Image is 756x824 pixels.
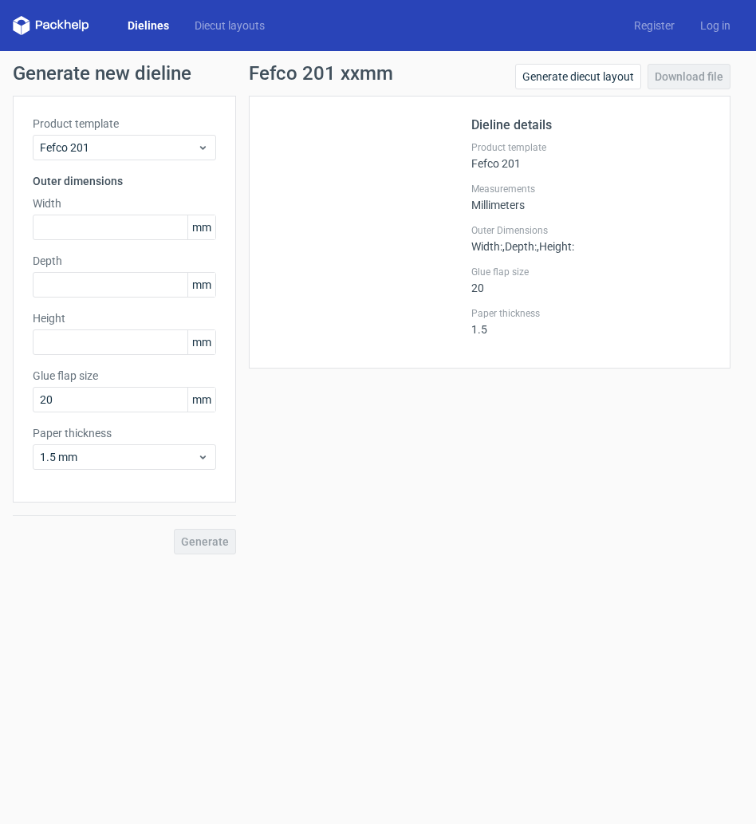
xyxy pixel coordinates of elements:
[187,215,215,239] span: mm
[471,266,711,294] div: 20
[471,307,711,336] div: 1.5
[621,18,687,34] a: Register
[33,116,216,132] label: Product template
[33,368,216,384] label: Glue flap size
[182,18,278,34] a: Diecut layouts
[502,240,537,253] span: , Depth :
[33,195,216,211] label: Width
[249,64,393,83] h1: Fefco 201 xxmm
[40,140,197,156] span: Fefco 201
[471,183,711,211] div: Millimeters
[687,18,743,34] a: Log in
[33,310,216,326] label: Height
[471,141,711,154] label: Product template
[13,64,743,83] h1: Generate new dieline
[471,307,711,320] label: Paper thickness
[187,388,215,412] span: mm
[40,449,197,465] span: 1.5 mm
[471,266,711,278] label: Glue flap size
[471,116,711,135] h2: Dieline details
[471,240,502,253] span: Width :
[33,425,216,441] label: Paper thickness
[471,141,711,170] div: Fefco 201
[115,18,182,34] a: Dielines
[471,224,711,237] label: Outer Dimensions
[33,253,216,269] label: Depth
[187,330,215,354] span: mm
[33,173,216,189] h3: Outer dimensions
[515,64,641,89] a: Generate diecut layout
[187,273,215,297] span: mm
[471,183,711,195] label: Measurements
[537,240,574,253] span: , Height :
